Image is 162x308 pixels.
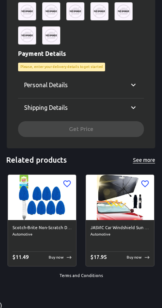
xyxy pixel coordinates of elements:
img: uc [42,2,60,20]
div: Personal Details [18,76,144,94]
h5: Related products [6,155,67,165]
p: Please, enter your delivery details to get started [20,64,103,69]
img: uc [42,26,60,45]
a: Terms and Conditions [60,273,103,278]
h6: JASVIC Car Windshield Sun Shade Umbrella - Foldable Car Umbrella Sunshade Cover UV Block Car Fron... [90,225,150,231]
img: JASVIC Car Windshield Sun Shade Umbrella - Foldable Car Umbrella Sunshade Cover UV Block Car Fron... [86,175,154,220]
span: $ 11.49 [12,254,29,260]
p: Buy now [127,254,142,260]
img: uc [66,2,84,20]
span: Automotive [12,231,72,237]
p: Buy now [49,254,64,260]
p: Shipping Details [24,103,68,112]
p: Payment Details [18,49,144,58]
span: $ 17.95 [90,254,107,260]
img: uc [18,26,36,45]
span: Automotive [90,231,150,237]
button: See more [132,156,156,165]
div: Shipping Details [18,99,144,117]
h6: Scotch-Brite Non-Scratch Dishwand Kit, Includes 1 Wand &amp; 7 Refill Pads, Keep Hands Out of the... [12,225,72,231]
img: uc [90,2,109,20]
img: uc [18,2,36,20]
p: Personal Details [24,80,68,89]
img: uc [115,2,133,20]
img: Scotch-Brite Non-Scratch Dishwand Kit, Includes 1 Wand &amp; 7 Refill Pads, Keep Hands Out of the... [8,175,76,220]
